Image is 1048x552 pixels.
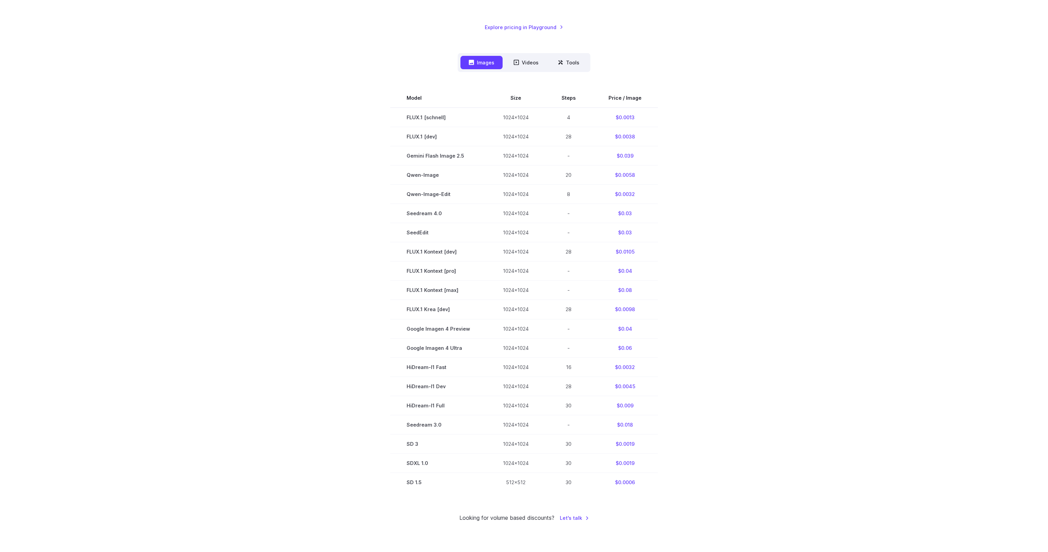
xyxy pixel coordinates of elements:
[390,127,486,146] td: FLUX.1 [dev]
[390,473,486,492] td: SD 1.5
[545,146,592,165] td: -
[545,415,592,434] td: -
[486,357,545,377] td: 1024x1024
[390,88,486,108] th: Model
[486,185,545,204] td: 1024x1024
[486,300,545,319] td: 1024x1024
[390,338,486,357] td: Google Imagen 4 Ultra
[545,204,592,223] td: -
[390,261,486,281] td: FLUX.1 Kontext [pro]
[545,261,592,281] td: -
[592,396,658,415] td: $0.009
[485,23,563,31] a: Explore pricing in Playground
[592,127,658,146] td: $0.0038
[545,377,592,396] td: 28
[390,319,486,338] td: Google Imagen 4 Preview
[545,185,592,204] td: 8
[390,223,486,242] td: SeedEdit
[592,473,658,492] td: $0.0006
[545,165,592,185] td: 20
[550,56,588,69] button: Tools
[545,223,592,242] td: -
[390,396,486,415] td: HiDream-I1 Full
[592,88,658,108] th: Price / Image
[486,415,545,434] td: 1024x1024
[592,185,658,204] td: $0.0032
[592,415,658,434] td: $0.018
[486,88,545,108] th: Size
[545,357,592,377] td: 16
[505,56,547,69] button: Videos
[486,146,545,165] td: 1024x1024
[486,338,545,357] td: 1024x1024
[560,514,589,522] a: Let's talk
[407,152,470,160] span: Gemini Flash Image 2.5
[592,108,658,127] td: $0.0013
[592,261,658,281] td: $0.04
[390,281,486,300] td: FLUX.1 Kontext [max]
[592,146,658,165] td: $0.039
[486,377,545,396] td: 1024x1024
[592,165,658,185] td: $0.0058
[545,300,592,319] td: 28
[592,204,658,223] td: $0.03
[390,242,486,261] td: FLUX.1 Kontext [dev]
[486,242,545,261] td: 1024x1024
[545,88,592,108] th: Steps
[486,453,545,473] td: 1024x1024
[390,377,486,396] td: HiDream-I1 Dev
[460,56,503,69] button: Images
[390,415,486,434] td: Seedream 3.0
[390,300,486,319] td: FLUX.1 Krea [dev]
[390,453,486,473] td: SDXL 1.0
[486,204,545,223] td: 1024x1024
[390,434,486,453] td: SD 3
[486,108,545,127] td: 1024x1024
[545,242,592,261] td: 28
[486,223,545,242] td: 1024x1024
[592,242,658,261] td: $0.0105
[486,473,545,492] td: 512x512
[592,281,658,300] td: $0.08
[545,434,592,453] td: 30
[592,357,658,377] td: $0.0032
[486,396,545,415] td: 1024x1024
[545,127,592,146] td: 28
[545,108,592,127] td: 4
[486,165,545,185] td: 1024x1024
[545,453,592,473] td: 30
[486,434,545,453] td: 1024x1024
[486,261,545,281] td: 1024x1024
[545,338,592,357] td: -
[459,514,554,523] small: Looking for volume based discounts?
[545,473,592,492] td: 30
[592,434,658,453] td: $0.0019
[545,281,592,300] td: -
[390,108,486,127] td: FLUX.1 [schnell]
[390,204,486,223] td: Seedream 4.0
[390,185,486,204] td: Qwen-Image-Edit
[592,223,658,242] td: $0.03
[486,127,545,146] td: 1024x1024
[390,357,486,377] td: HiDream-I1 Fast
[592,338,658,357] td: $0.06
[486,281,545,300] td: 1024x1024
[390,165,486,185] td: Qwen-Image
[592,377,658,396] td: $0.0045
[592,300,658,319] td: $0.0098
[592,319,658,338] td: $0.04
[486,319,545,338] td: 1024x1024
[545,319,592,338] td: -
[592,453,658,473] td: $0.0019
[545,396,592,415] td: 30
